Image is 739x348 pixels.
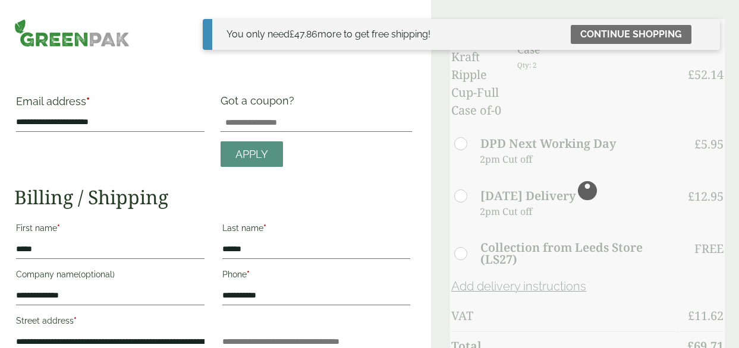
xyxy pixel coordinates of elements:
abbr: required [74,316,77,325]
abbr: required [57,223,60,233]
a: Apply [221,141,283,167]
label: Street address [16,312,205,333]
label: Phone [222,266,411,286]
label: Last name [222,220,411,240]
img: GreenPak Supplies [14,19,130,47]
abbr: required [86,95,90,107]
span: (optional) [78,270,115,279]
span: Apply [235,148,268,161]
label: Company name [16,266,205,286]
label: Got a coupon? [221,94,299,113]
h2: Billing / Shipping [14,186,412,208]
span: 47.86 [290,29,317,40]
label: Email address [16,96,205,113]
a: Continue shopping [571,25,691,44]
abbr: required [247,270,250,279]
div: You only need more to get free shipping! [227,27,430,42]
span: £ [290,29,294,40]
label: First name [16,220,205,240]
abbr: required [263,223,266,233]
